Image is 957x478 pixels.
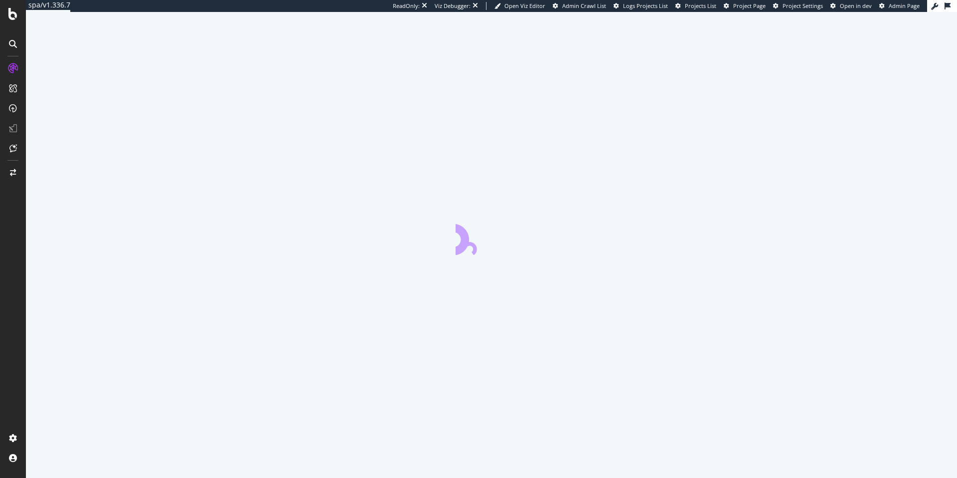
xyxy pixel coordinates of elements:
span: Open Viz Editor [504,2,545,9]
a: Projects List [675,2,716,10]
span: Admin Page [889,2,920,9]
a: Logs Projects List [614,2,668,10]
div: animation [456,219,527,255]
div: Viz Debugger: [435,2,471,10]
a: Admin Crawl List [553,2,606,10]
a: Open in dev [830,2,872,10]
div: ReadOnly: [393,2,420,10]
a: Open Viz Editor [494,2,545,10]
span: Project Settings [783,2,823,9]
a: Admin Page [879,2,920,10]
span: Admin Crawl List [562,2,606,9]
span: Open in dev [840,2,872,9]
span: Logs Projects List [623,2,668,9]
span: Project Page [733,2,766,9]
a: Project Page [724,2,766,10]
a: Project Settings [773,2,823,10]
span: Projects List [685,2,716,9]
